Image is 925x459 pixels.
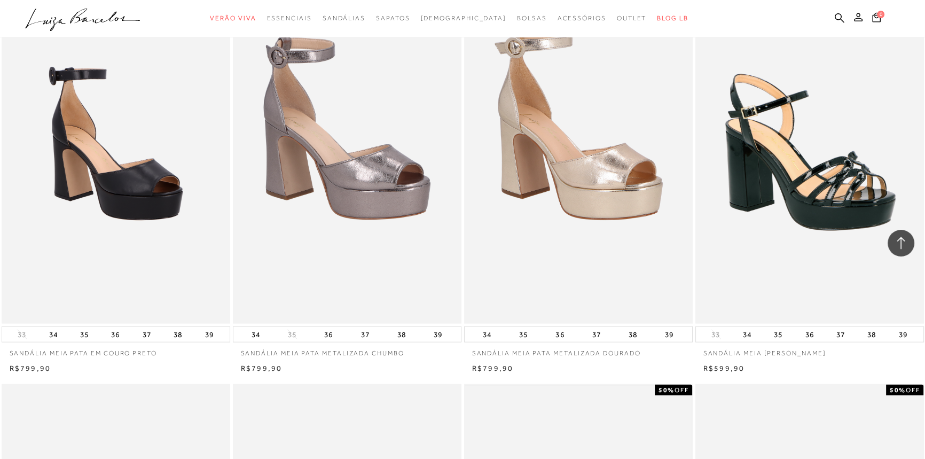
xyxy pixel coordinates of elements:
[552,327,567,342] button: 36
[266,14,311,22] span: Essenciais
[802,327,817,342] button: 36
[285,330,300,340] button: 35
[480,327,495,342] button: 34
[323,14,365,22] span: Sandálias
[657,14,688,22] span: BLOG LB
[2,343,230,358] a: SANDÁLIA MEIA PATA EM COURO PRETO
[323,9,365,28] a: categoryNavScreenReaderText
[617,9,647,28] a: categoryNavScreenReaderText
[210,9,256,28] a: categoryNavScreenReaderText
[464,343,693,358] a: SANDÁLIA MEIA PATA METALIZADA DOURADO
[394,327,409,342] button: 38
[889,386,906,394] strong: 50%
[517,9,547,28] a: categoryNavScreenReaderText
[472,364,514,372] span: R$799,90
[740,327,755,342] button: 34
[321,327,336,342] button: 36
[376,9,410,28] a: categoryNavScreenReaderText
[617,14,647,22] span: Outlet
[517,14,547,22] span: Bolsas
[430,327,445,342] button: 39
[833,327,848,342] button: 37
[625,327,640,342] button: 38
[771,327,786,342] button: 35
[658,386,675,394] strong: 50%
[139,327,154,342] button: 37
[675,386,689,394] span: OFF
[662,327,677,342] button: 39
[869,12,884,26] button: 0
[864,327,879,342] button: 38
[896,327,911,342] button: 39
[202,327,217,342] button: 39
[516,327,531,342] button: 35
[241,364,283,372] span: R$799,90
[420,14,506,22] span: [DEMOGRAPHIC_DATA]
[703,364,745,372] span: R$599,90
[877,11,884,18] span: 0
[77,327,92,342] button: 35
[376,14,410,22] span: Sapatos
[10,364,51,372] span: R$799,90
[358,327,373,342] button: 37
[170,327,185,342] button: 38
[14,330,29,340] button: 33
[558,14,606,22] span: Acessórios
[558,9,606,28] a: categoryNavScreenReaderText
[266,9,311,28] a: categoryNavScreenReaderText
[589,327,604,342] button: 37
[657,9,688,28] a: BLOG LB
[46,327,61,342] button: 34
[210,14,256,22] span: Verão Viva
[708,330,723,340] button: 33
[108,327,123,342] button: 36
[233,343,461,358] a: SANDÁLIA MEIA PATA METALIZADA CHUMBO
[420,9,506,28] a: noSubCategoriesText
[906,386,920,394] span: OFF
[695,343,924,358] a: SANDÁLIA MEIA [PERSON_NAME]
[248,327,263,342] button: 34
